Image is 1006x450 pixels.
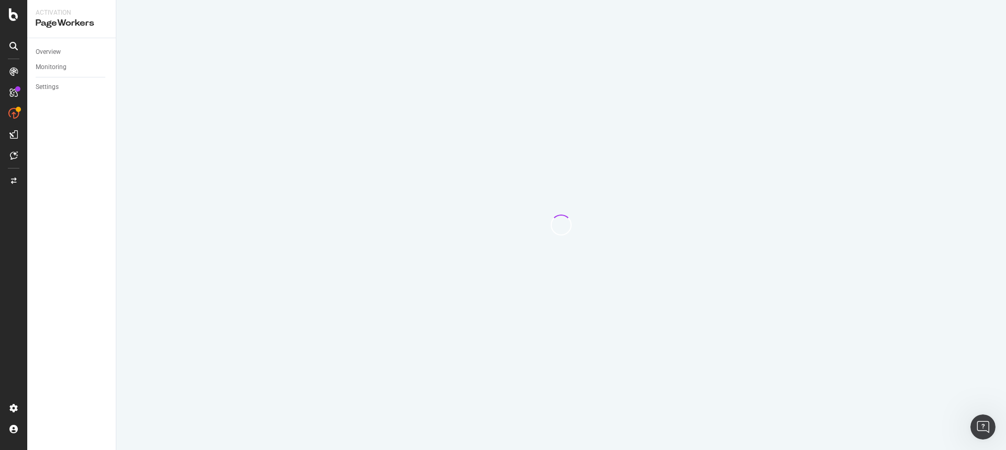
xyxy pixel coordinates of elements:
[36,17,107,29] div: PageWorkers
[36,62,108,73] a: Monitoring
[36,62,67,73] div: Monitoring
[36,47,108,58] a: Overview
[36,8,107,17] div: Activation
[36,47,61,58] div: Overview
[36,82,108,93] a: Settings
[36,82,59,93] div: Settings
[970,414,996,440] iframe: Intercom live chat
